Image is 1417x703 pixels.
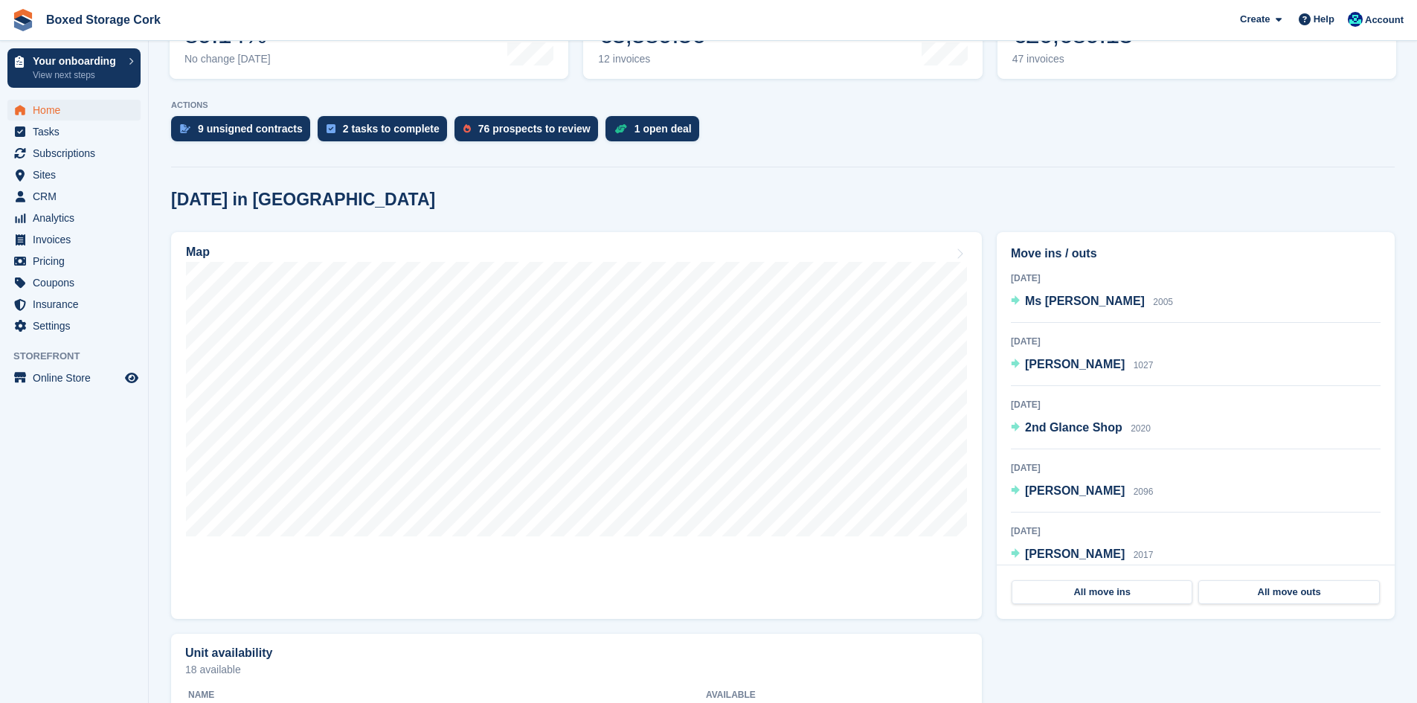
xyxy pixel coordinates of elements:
[171,232,982,619] a: Map
[7,164,141,185] a: menu
[33,251,122,272] span: Pricing
[7,208,141,228] a: menu
[171,116,318,149] a: 9 unsigned contracts
[33,208,122,228] span: Analytics
[185,646,272,660] h2: Unit availability
[1025,421,1122,434] span: 2nd Glance Shop
[1365,13,1404,28] span: Account
[7,229,141,250] a: menu
[1025,358,1125,370] span: [PERSON_NAME]
[327,124,335,133] img: task-75834270c22a3079a89374b754ae025e5fb1db73e45f91037f5363f120a921f8.svg
[318,116,454,149] a: 2 tasks to complete
[1012,580,1192,604] a: All move ins
[7,315,141,336] a: menu
[33,294,122,315] span: Insurance
[33,68,121,82] p: View next steps
[1011,356,1153,375] a: [PERSON_NAME] 1027
[1011,272,1381,285] div: [DATE]
[12,9,34,31] img: stora-icon-8386f47178a22dfd0bd8f6a31ec36ba5ce8667c1dd55bd0f319d3a0aa187defe.svg
[33,164,122,185] span: Sites
[1134,360,1154,370] span: 1027
[478,123,591,135] div: 76 prospects to review
[454,116,605,149] a: 76 prospects to review
[198,123,303,135] div: 9 unsigned contracts
[1011,545,1153,565] a: [PERSON_NAME] 2017
[1011,335,1381,348] div: [DATE]
[7,272,141,293] a: menu
[1011,524,1381,538] div: [DATE]
[33,186,122,207] span: CRM
[7,143,141,164] a: menu
[33,315,122,336] span: Settings
[605,116,707,149] a: 1 open deal
[13,349,148,364] span: Storefront
[7,251,141,272] a: menu
[1011,461,1381,475] div: [DATE]
[7,186,141,207] a: menu
[171,190,435,210] h2: [DATE] in [GEOGRAPHIC_DATA]
[1025,548,1125,560] span: [PERSON_NAME]
[33,143,122,164] span: Subscriptions
[1198,580,1379,604] a: All move outs
[7,48,141,88] a: Your onboarding View next steps
[33,100,122,121] span: Home
[185,664,968,675] p: 18 available
[123,369,141,387] a: Preview store
[1011,245,1381,263] h2: Move ins / outs
[186,245,210,259] h2: Map
[1153,297,1173,307] span: 2005
[1131,423,1151,434] span: 2020
[7,121,141,142] a: menu
[7,294,141,315] a: menu
[1011,398,1381,411] div: [DATE]
[598,53,709,65] div: 12 invoices
[1011,482,1153,501] a: [PERSON_NAME] 2096
[33,229,122,250] span: Invoices
[7,100,141,121] a: menu
[33,272,122,293] span: Coupons
[463,124,471,133] img: prospect-51fa495bee0391a8d652442698ab0144808aea92771e9ea1ae160a38d050c398.svg
[1011,292,1173,312] a: Ms [PERSON_NAME] 2005
[40,7,167,32] a: Boxed Storage Cork
[171,100,1395,110] p: ACTIONS
[1240,12,1270,27] span: Create
[1012,53,1133,65] div: 47 invoices
[1134,487,1154,497] span: 2096
[1025,295,1145,307] span: Ms [PERSON_NAME]
[1314,12,1334,27] span: Help
[180,124,190,133] img: contract_signature_icon-13c848040528278c33f63329250d36e43548de30e8caae1d1a13099fd9432cc5.svg
[1011,419,1151,438] a: 2nd Glance Shop 2020
[634,123,692,135] div: 1 open deal
[33,367,122,388] span: Online Store
[7,367,141,388] a: menu
[614,123,627,134] img: deal-1b604bf984904fb50ccaf53a9ad4b4a5d6e5aea283cecdc64d6e3604feb123c2.svg
[1134,550,1154,560] span: 2017
[1025,484,1125,497] span: [PERSON_NAME]
[1348,12,1363,27] img: Vincent
[33,56,121,66] p: Your onboarding
[343,123,440,135] div: 2 tasks to complete
[184,53,271,65] div: No change [DATE]
[33,121,122,142] span: Tasks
